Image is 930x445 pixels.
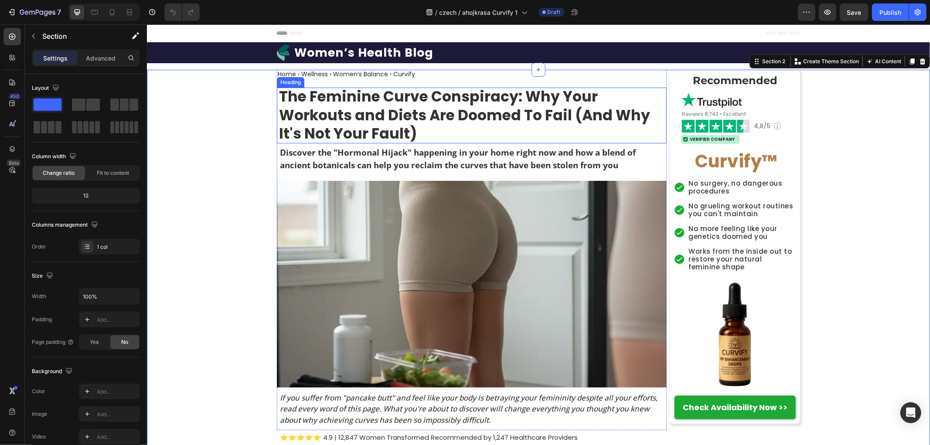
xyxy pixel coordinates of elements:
[7,160,21,166] div: Beta
[541,154,649,172] h2: No surgery, no dangerous procedures
[528,371,649,394] a: Check Availability Now >>
[613,33,640,41] div: Section 2
[90,338,99,346] span: Yes
[718,32,756,42] button: AI Content
[530,125,649,149] h2: Curvify
[436,8,438,17] span: /
[79,289,140,304] input: Auto
[548,8,561,16] span: Draft
[534,95,604,109] img: gempages_578032762192134844-ea1ab0b3-9e5c-4e4c-9dba-f8a69c0166a3.png
[528,204,538,214] img: gempages_578032762192134844-39107128-b0aa-4e63-97b1-14a6b620bb05.png
[541,200,649,217] h2: No more feeling like your genetics doomed you
[147,24,930,445] iframe: Design area
[57,7,61,17] p: 7
[615,125,631,149] strong: ™
[32,316,52,323] div: Padding
[164,3,200,21] div: Undo/Redo
[43,54,68,63] p: Settings
[534,67,595,84] img: gempages_578032762192134844-1c2b5575-4325-41c3-926f-9ca0da7101fd.png
[847,9,862,16] span: Save
[535,112,542,118] img: gempages_578032762192134844-a693a73f-720e-434a-99b6-80efd67575ae.png
[3,3,65,21] button: 7
[97,169,129,177] span: Fit to content
[872,3,909,21] button: Publish
[542,112,589,118] h2: Verified Company
[536,377,640,388] strong: Check Availability Now >>
[97,388,138,396] div: Add...
[439,8,518,17] span: czech / ahojkrasa Curvify 1
[546,50,630,62] strong: Recommended
[32,219,100,231] div: Columns management
[535,86,599,93] span: Reviews 8,742 • Excellent
[900,402,921,423] div: Open Intercom Messenger
[97,316,138,324] div: Add...
[32,338,74,346] div: Page padding
[534,255,643,364] img: gempages_578032762192134844-0b4560d3-bb90-4d9d-8f3d-c16d1b9fa7cb.webp
[879,8,901,17] div: Publish
[541,177,649,194] h2: No grueling workout routines you can't maintain
[121,338,128,346] span: No
[840,3,869,21] button: Save
[32,82,61,94] div: Layout
[607,97,623,106] span: 4,8/5
[86,54,116,63] p: Advanced
[528,230,538,240] img: gempages_578032762192134844-39107128-b0aa-4e63-97b1-14a6b620bb05.png
[97,433,138,441] div: Add...
[42,31,114,41] p: Section
[43,169,75,177] span: Change ratio
[32,410,47,418] div: Image
[32,366,74,377] div: Background
[32,387,45,395] div: Color
[627,98,634,105] img: gempages_578032762192134844-2d7c6568-95bf-4cb2-a064-96d9bf058dd3.png
[97,243,138,251] div: 1 col
[32,433,46,441] div: Video
[32,292,46,300] div: Width
[528,181,538,191] img: gempages_578032762192134844-39107128-b0aa-4e63-97b1-14a6b620bb05.png
[8,93,21,100] div: 450
[656,33,712,41] p: Create Theme Section
[528,158,538,168] img: gempages_578032762192134844-39107128-b0aa-4e63-97b1-14a6b620bb05.png
[32,270,55,282] div: Size
[97,411,138,418] div: Add...
[34,190,138,202] div: 12
[32,151,78,163] div: Column width
[541,222,649,248] h2: Works from the inside out to restore your natural feminine shape
[32,243,46,251] div: Order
